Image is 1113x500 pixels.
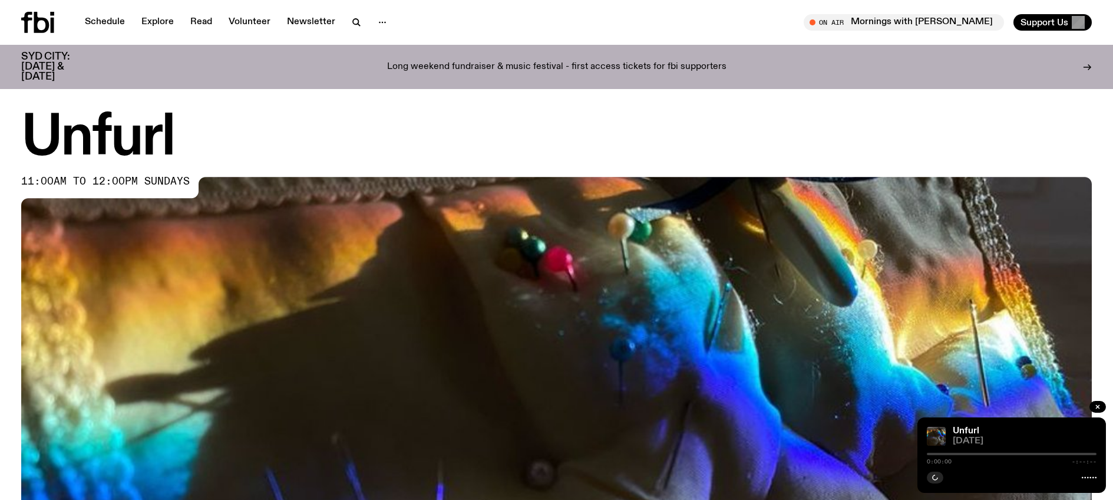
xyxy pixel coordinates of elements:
span: [DATE] [953,437,1097,446]
span: 0:00:00 [927,459,952,465]
button: Support Us [1013,14,1092,31]
a: Newsletter [280,14,342,31]
button: On AirMornings with [PERSON_NAME] // GLASS ANIMALS & [GEOGRAPHIC_DATA] [804,14,1004,31]
span: 11:00am to 12:00pm sundays [21,177,190,186]
span: -:--:-- [1072,459,1097,465]
p: Long weekend fundraiser & music festival - first access tickets for fbi supporters [387,62,726,73]
a: Volunteer [222,14,278,31]
a: Read [183,14,219,31]
h3: SYD CITY: [DATE] & [DATE] [21,52,97,82]
span: Support Us [1020,17,1068,28]
a: Unfurl [953,426,979,436]
h1: Unfurl [21,112,1092,165]
a: Explore [134,14,181,31]
img: A piece of fabric is pierced by sewing pins with different coloured heads, a rainbow light is cas... [927,427,946,446]
a: Schedule [78,14,132,31]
